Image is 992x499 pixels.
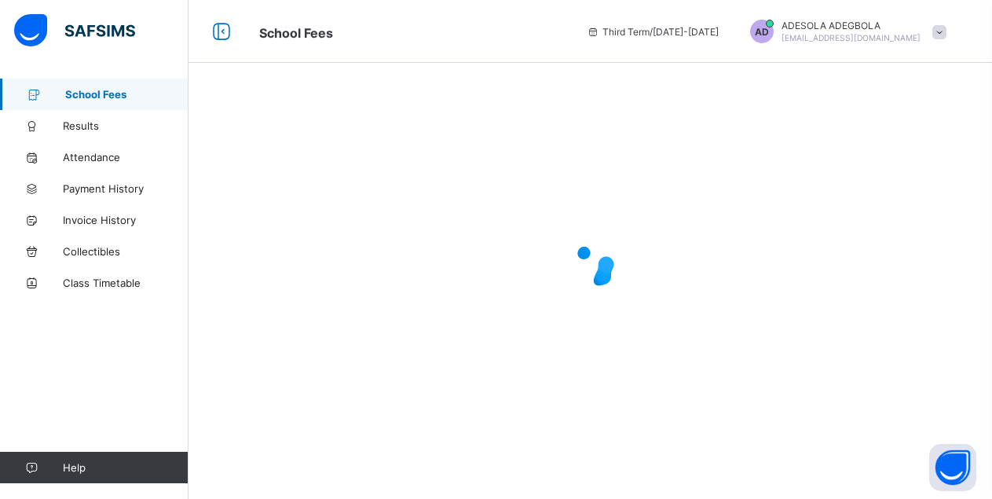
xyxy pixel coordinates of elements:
[755,26,769,38] span: AD
[63,151,189,163] span: Attendance
[734,20,954,43] div: ADESOLAADEGBOLA
[63,119,189,132] span: Results
[587,26,719,38] span: session/term information
[63,182,189,195] span: Payment History
[63,245,189,258] span: Collectibles
[929,444,976,491] button: Open asap
[782,33,921,42] span: [EMAIL_ADDRESS][DOMAIN_NAME]
[259,25,333,41] span: School Fees
[14,14,135,47] img: safsims
[63,277,189,289] span: Class Timetable
[65,88,189,101] span: School Fees
[782,20,921,31] span: ADESOLA ADEGBOLA
[63,461,188,474] span: Help
[63,214,189,226] span: Invoice History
